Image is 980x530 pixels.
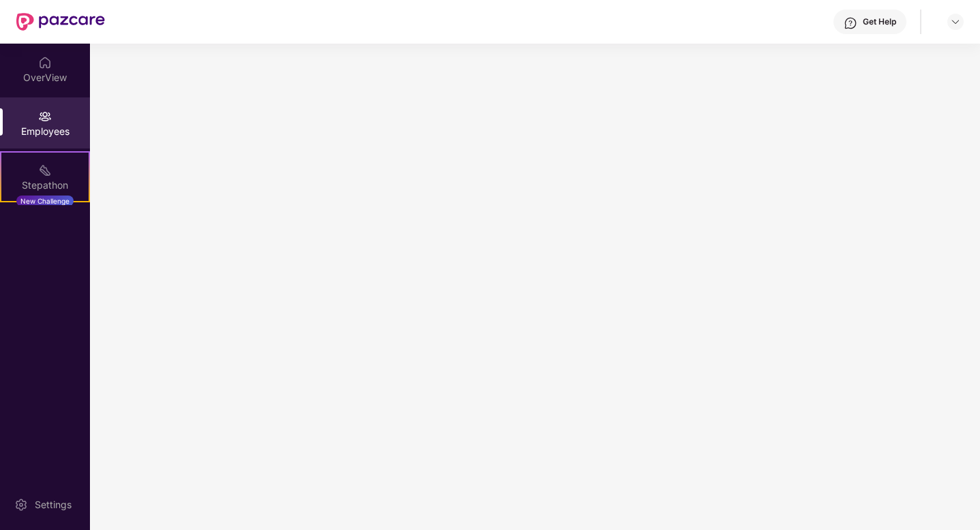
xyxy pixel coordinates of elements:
img: svg+xml;base64,PHN2ZyBpZD0iU2V0dGluZy0yMHgyMCIgeG1sbnM9Imh0dHA6Ly93d3cudzMub3JnLzIwMDAvc3ZnIiB3aW... [14,498,28,512]
div: Settings [31,498,76,512]
div: Stepathon [1,178,89,192]
img: New Pazcare Logo [16,13,105,31]
img: svg+xml;base64,PHN2ZyBpZD0iSGVscC0zMngzMiIgeG1sbnM9Imh0dHA6Ly93d3cudzMub3JnLzIwMDAvc3ZnIiB3aWR0aD... [844,16,857,30]
img: svg+xml;base64,PHN2ZyB4bWxucz0iaHR0cDovL3d3dy53My5vcmcvMjAwMC9zdmciIHdpZHRoPSIyMSIgaGVpZ2h0PSIyMC... [38,163,52,177]
img: svg+xml;base64,PHN2ZyBpZD0iRW1wbG95ZWVzIiB4bWxucz0iaHR0cDovL3d3dy53My5vcmcvMjAwMC9zdmciIHdpZHRoPS... [38,110,52,123]
img: svg+xml;base64,PHN2ZyBpZD0iRHJvcGRvd24tMzJ4MzIiIHhtbG5zPSJodHRwOi8vd3d3LnczLm9yZy8yMDAwL3N2ZyIgd2... [950,16,961,27]
div: New Challenge [16,196,74,206]
div: Get Help [863,16,896,27]
img: svg+xml;base64,PHN2ZyBpZD0iSG9tZSIgeG1sbnM9Imh0dHA6Ly93d3cudzMub3JnLzIwMDAvc3ZnIiB3aWR0aD0iMjAiIG... [38,56,52,69]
